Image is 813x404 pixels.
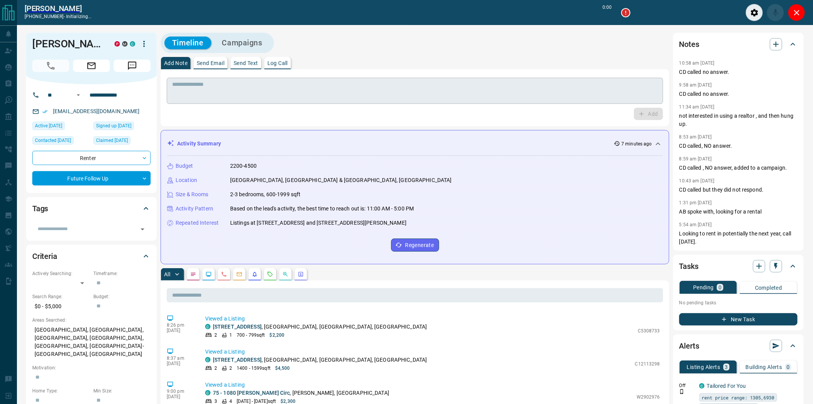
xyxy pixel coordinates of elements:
div: Renter [32,151,151,165]
h2: Criteria [32,250,57,262]
p: 1400 - 1599 sqft [237,365,270,372]
p: 8:53 am [DATE] [679,134,712,140]
p: CD called but they did not respond. [679,186,798,194]
p: CD called no answer. [679,68,798,76]
div: Close [788,4,805,21]
p: [DATE] [167,394,194,399]
p: 2 [214,365,217,372]
p: Location [176,176,197,184]
p: [PHONE_NUMBER] - [25,13,92,20]
button: Open [74,90,83,100]
h1: [PERSON_NAME] [32,38,103,50]
p: No pending tasks [679,297,798,309]
p: Repeated Interest [176,219,219,227]
svg: Listing Alerts [252,271,258,277]
div: Mon Jul 28 2025 [32,122,90,132]
p: CD called , NO answer, added to a campaign. [679,164,798,172]
p: $4,500 [275,365,290,372]
p: CD called no answer. [679,90,798,98]
p: 2200-4500 [230,162,257,170]
div: Audio Settings [746,4,763,21]
p: 9:58 am [DATE] [679,82,712,88]
p: , [GEOGRAPHIC_DATA], [GEOGRAPHIC_DATA], [GEOGRAPHIC_DATA] [213,356,427,364]
p: Actively Searching: [32,270,90,277]
p: Add Note [164,60,187,66]
div: Wed Mar 26 2025 [32,136,90,147]
a: Tailored For You [707,383,746,389]
p: Completed [755,285,782,290]
p: Pending [693,285,714,290]
p: $0 - $5,000 [32,300,90,313]
button: Timeline [164,37,211,49]
svg: Emails [236,271,242,277]
p: 0:00 [603,4,612,21]
p: All [164,272,170,277]
p: , [GEOGRAPHIC_DATA], [GEOGRAPHIC_DATA], [GEOGRAPHIC_DATA] [213,323,427,331]
p: Budget [176,162,193,170]
div: Criteria [32,247,151,265]
h2: Tasks [679,260,699,272]
div: Activity Summary7 minutes ago [167,137,663,151]
p: 2-3 bedrooms, 600-1999 sqft [230,190,301,199]
p: [GEOGRAPHIC_DATA], [GEOGRAPHIC_DATA], [GEOGRAPHIC_DATA], [GEOGRAPHIC_DATA], [GEOGRAPHIC_DATA], [G... [32,324,151,361]
p: 2 [229,365,232,372]
p: Timeframe: [93,270,151,277]
svg: Lead Browsing Activity [206,271,212,277]
div: Mute [767,4,784,21]
p: 10:43 am [DATE] [679,178,715,184]
p: 5:54 am [DATE] [679,222,712,227]
p: Listings at [STREET_ADDRESS] and [STREET_ADDRESS][PERSON_NAME] [230,219,406,227]
div: Future Follow Up [32,171,151,185]
svg: Email Verified [42,109,48,114]
a: [STREET_ADDRESS] [213,357,262,363]
p: CD called, NO answer. [679,142,798,150]
p: AB spoke with, looking for a rental [679,208,798,216]
div: Tue Jul 06 2021 [93,136,151,147]
svg: Agent Actions [298,271,304,277]
div: condos.ca [130,41,135,47]
p: , [PERSON_NAME], [GEOGRAPHIC_DATA] [213,389,389,397]
p: $2,200 [270,332,285,339]
p: 1 [229,332,232,339]
p: Viewed a Listing [205,381,660,389]
p: Budget: [93,293,151,300]
span: Active [DATE] [35,122,62,130]
div: condos.ca [205,390,211,396]
div: condos.ca [205,324,211,329]
div: Notes [679,35,798,53]
svg: Push Notification Only [679,389,685,394]
a: 75 - 1080 [PERSON_NAME] Circ [213,390,290,396]
p: 11:34 am [DATE] [679,104,715,110]
p: Viewed a Listing [205,315,660,323]
div: condos.ca [699,383,705,389]
p: C5308733 [638,327,660,334]
p: Send Text [234,60,258,66]
p: 9:00 pm [167,389,194,394]
svg: Requests [267,271,273,277]
h2: Notes [679,38,699,50]
p: [DATE] [167,328,194,333]
h2: Tags [32,202,48,215]
p: 2 [214,332,217,339]
p: 8:37 am [167,356,194,361]
div: Tasks [679,257,798,275]
a: [EMAIL_ADDRESS][DOMAIN_NAME] [53,108,140,114]
span: rent price range: 1305,6930 [702,394,775,401]
p: Home Type: [32,387,90,394]
p: [GEOGRAPHIC_DATA], [GEOGRAPHIC_DATA] & [GEOGRAPHIC_DATA], [GEOGRAPHIC_DATA] [230,176,452,184]
p: 0 [787,364,790,370]
h2: Alerts [679,340,699,352]
p: Size & Rooms [176,190,209,199]
p: Building Alerts [746,364,782,370]
p: 8:59 am [DATE] [679,156,712,162]
p: 8:26 pm [167,322,194,328]
p: Min Size: [93,387,151,394]
svg: Notes [190,271,196,277]
p: C12113298 [635,361,660,367]
p: Looking to rent in potentially the next year, call [DATE]. [679,230,798,246]
p: Activity Summary [177,140,221,148]
p: Motivation: [32,364,151,371]
button: New Task [679,313,798,326]
p: 1:31 pm [DATE] [679,200,712,205]
button: Open [137,224,148,235]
